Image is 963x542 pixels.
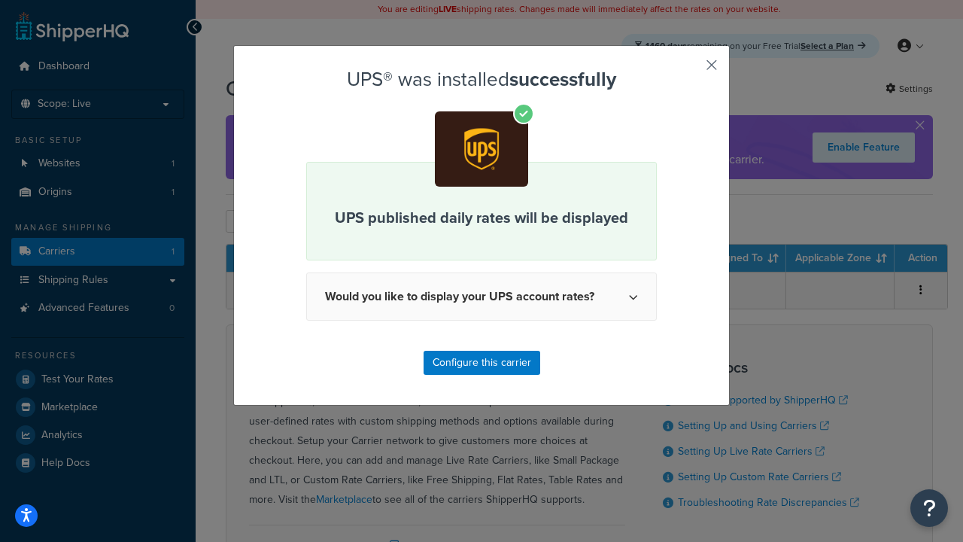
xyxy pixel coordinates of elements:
img: app-ups.png [435,111,528,186]
h2: UPS® was installed [306,69,657,90]
i: Check mark [513,103,534,124]
p: UPS published daily rates will be displayed [325,206,638,229]
button: Would you like to display your UPS account rates? [306,273,657,321]
button: Open Resource Center [910,489,948,527]
strong: successfully [509,65,616,93]
button: Configure this carrier [424,351,540,375]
